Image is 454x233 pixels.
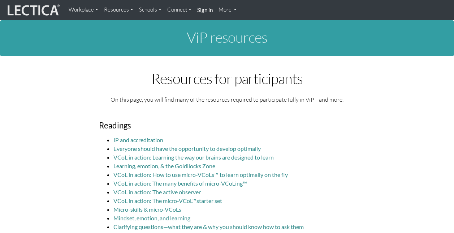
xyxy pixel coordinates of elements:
a: Mindset, emotion, and learning [113,215,190,221]
a: Micro-skills & micro-VCoLs [113,206,181,213]
a: Everyone should have the opportunity to develop optimally [113,145,261,152]
a: Learning, emotion, & the Goldilocks Zone [113,162,215,169]
a: Connect [164,3,194,17]
a: VCoL in action: The many benefits of micro-VCoLing [113,180,243,187]
a: ™ [192,197,196,204]
a: IP and accreditation [113,136,163,143]
a: Resources [101,3,136,17]
strong: Sign in [197,7,213,13]
a: VCoL in action: How to use micro-VCoLs™ to learn optimally on the fly [113,171,288,178]
a: Workplace [66,3,101,17]
p: On this page, you will find many of the resources required to participate fully in ViP—and more. [99,95,355,104]
a: VCoL in action: The micro-VCoL [113,197,192,204]
img: lecticalive [6,3,60,17]
a: starter set [196,197,222,204]
a: ™ [243,180,247,187]
a: More [216,3,240,17]
h1: ViP resources [27,29,428,45]
a: Sign in [194,3,216,17]
a: Schools [136,3,164,17]
h3: Readings [99,121,355,130]
a: VCoL in action: The active observer [113,188,201,195]
a: VCoL in action: Learning the way our brains are designed to learn [113,154,274,161]
h1: Resources for participants [99,71,355,86]
a: Clarifying questions—what they are & why you should know how to ask them [113,223,304,230]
